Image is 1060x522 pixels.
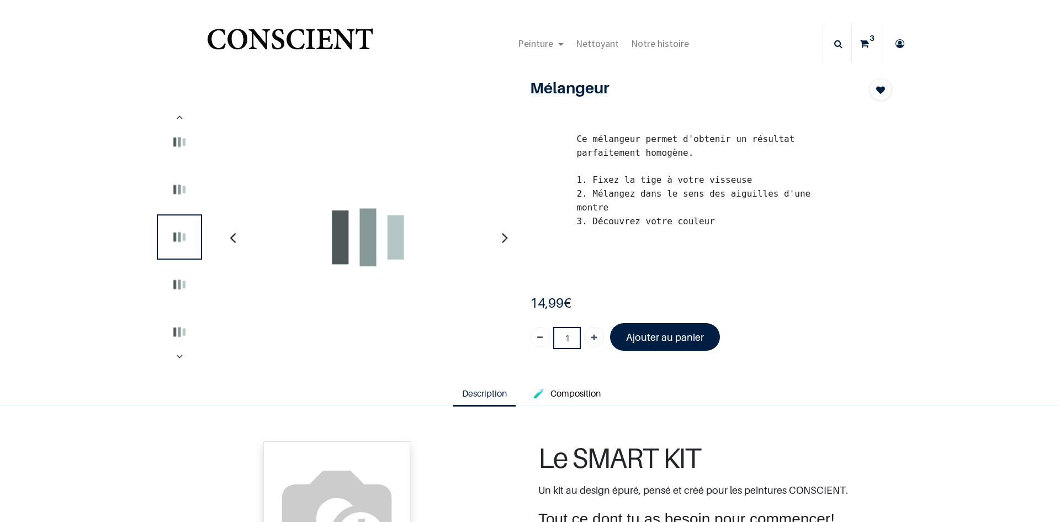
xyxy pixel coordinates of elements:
span: Composition [550,388,601,399]
img: Product image [159,312,200,352]
img: Conscient [205,22,375,66]
span: Ce mélangeur permet d'obtenir un résultat parfaitement homogène. [576,134,794,158]
span: Add to wishlist [876,83,885,97]
sup: 3 [867,33,877,44]
span: Description [462,388,507,399]
h1: Mélangeur [530,78,838,97]
span: Nettoyant [576,37,619,50]
span: Notre histoire [631,37,689,50]
img: Product image [159,217,200,257]
b: € [530,295,571,311]
img: Product image [159,169,200,210]
img: Product image [247,116,490,359]
span: Peinture [518,37,553,50]
a: Peinture [512,24,570,63]
p: Un kit au design épuré, pensé et créé pour les peintures CONSCIENT. [538,483,908,498]
span: 14,99 [530,295,564,311]
span: 1. Fixez la tige à votre visseuse [576,175,752,185]
img: Product image [159,122,200,162]
h1: Le SMART KIT [538,442,908,473]
span: 3. Découvrez votre couleur [576,216,714,226]
button: Add to wishlist [870,78,892,101]
a: 3 [852,24,883,63]
a: Ajouter au panier [610,323,720,350]
a: Logo of Conscient [205,22,375,66]
span: 🧪 [533,388,544,399]
img: Product image [159,264,200,305]
span: 2. Mélangez dans le sens des aiguilles d'une montre [576,188,810,213]
font: Ajouter au panier [626,331,704,343]
a: Ajouter [584,327,604,347]
a: Supprimer [530,327,550,347]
